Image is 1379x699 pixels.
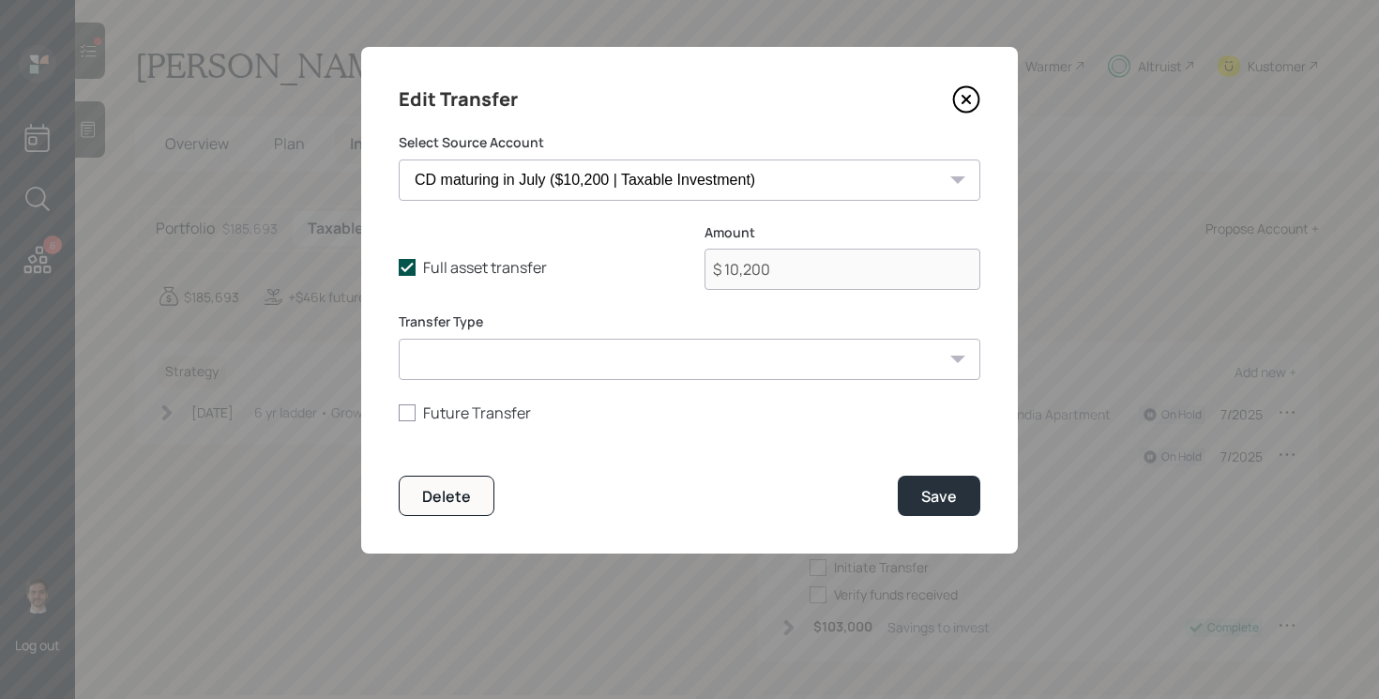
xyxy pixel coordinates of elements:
label: Select Source Account [399,133,980,152]
label: Transfer Type [399,312,980,331]
div: Save [921,486,957,507]
button: Delete [399,476,494,516]
button: Save [898,476,980,516]
label: Amount [705,223,980,242]
label: Future Transfer [399,403,980,423]
label: Full asset transfer [399,257,674,278]
div: Delete [422,486,471,507]
h4: Edit Transfer [399,84,518,114]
